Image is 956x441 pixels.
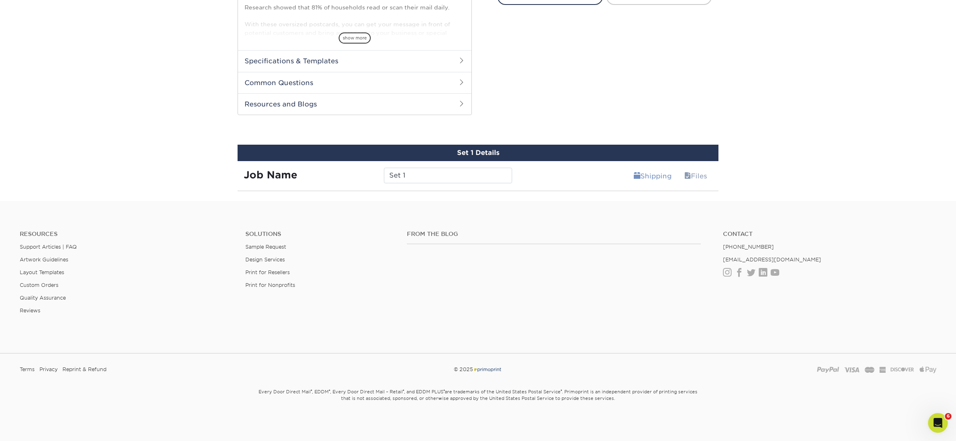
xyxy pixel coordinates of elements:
h2: Specifications & Templates [238,50,471,72]
a: Design Services [245,256,285,263]
h4: Resources [20,231,233,238]
a: Reprint & Refund [62,363,106,376]
a: Quality Assurance [20,295,66,301]
a: Print for Resellers [245,269,290,275]
strong: Job Name [244,169,297,181]
sup: ® [329,389,330,393]
a: Sample Request [245,244,286,250]
span: 6 [945,413,951,420]
a: [PHONE_NUMBER] [723,244,774,250]
iframe: Intercom live chat [928,413,948,433]
h4: From the Blog [407,231,701,238]
a: Layout Templates [20,269,64,275]
a: Terms [20,363,35,376]
span: shipping [634,172,640,180]
a: Shipping [628,168,677,184]
h2: Common Questions [238,72,471,93]
a: Reviews [20,307,40,314]
a: Privacy [39,363,58,376]
sup: ® [443,389,445,393]
span: files [684,172,691,180]
a: Support Articles | FAQ [20,244,77,250]
sup: ® [403,389,404,393]
sup: ® [311,389,312,393]
a: [EMAIL_ADDRESS][DOMAIN_NAME] [723,256,821,263]
a: Contact [723,231,936,238]
a: Print for Nonprofits [245,282,295,288]
a: Custom Orders [20,282,58,288]
div: Set 1 Details [238,145,718,161]
h4: Solutions [245,231,394,238]
small: Every Door Direct Mail , EDDM , Every Door Direct Mail – Retail , and EDDM PLUS are trademarks of... [238,386,718,422]
span: show more [339,32,371,44]
iframe: Google Customer Reviews [2,416,70,438]
h2: Resources and Blogs [238,93,471,115]
input: Enter a job name [384,168,512,183]
img: Primoprint [473,366,502,372]
sup: ® [561,389,562,393]
a: Artwork Guidelines [20,256,68,263]
div: © 2025 [323,363,633,376]
a: Files [679,168,712,184]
